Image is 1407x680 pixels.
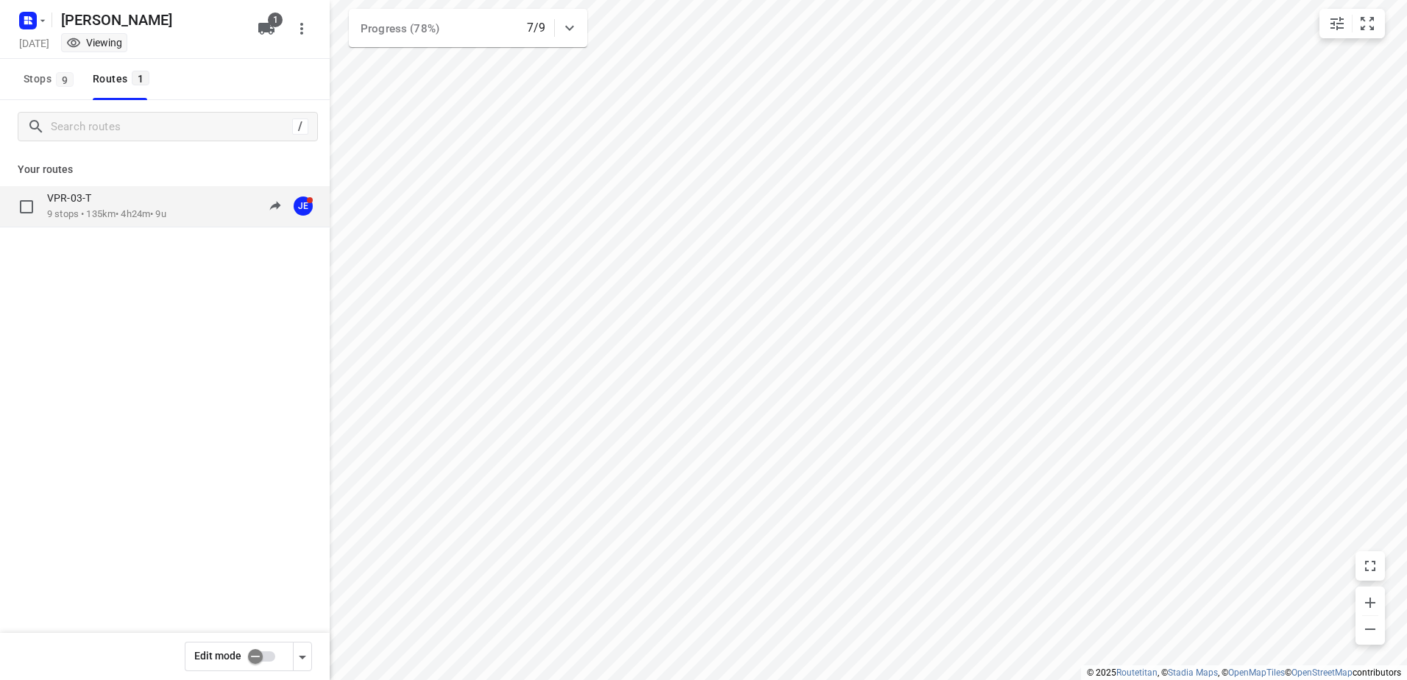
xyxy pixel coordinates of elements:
[252,14,281,43] button: 1
[1087,667,1401,678] li: © 2025 , © , © © contributors
[292,118,308,135] div: /
[1228,667,1285,678] a: OpenMapTiles
[1116,667,1158,678] a: Routetitan
[287,14,316,43] button: More
[361,22,439,35] span: Progress (78%)
[1353,9,1382,38] button: Fit zoom
[194,650,241,662] span: Edit mode
[56,72,74,87] span: 9
[349,9,587,47] div: Progress (78%)7/9
[1319,9,1385,38] div: small contained button group
[93,70,154,88] div: Routes
[47,208,166,222] p: 9 stops • 135km • 4h24m • 9u
[1291,667,1353,678] a: OpenStreetMap
[132,71,149,85] span: 1
[261,191,290,221] button: Send to driver
[294,647,311,665] div: Driver app settings
[12,192,41,222] span: Select
[18,162,312,177] p: Your routes
[1168,667,1218,678] a: Stadia Maps
[268,13,283,27] span: 1
[527,19,545,37] p: 7/9
[66,35,122,50] div: You are currently in view mode. To make any changes, go to edit project.
[51,116,292,138] input: Search routes
[24,70,78,88] span: Stops
[47,191,100,205] p: VPR-03-T
[1322,9,1352,38] button: Map settings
